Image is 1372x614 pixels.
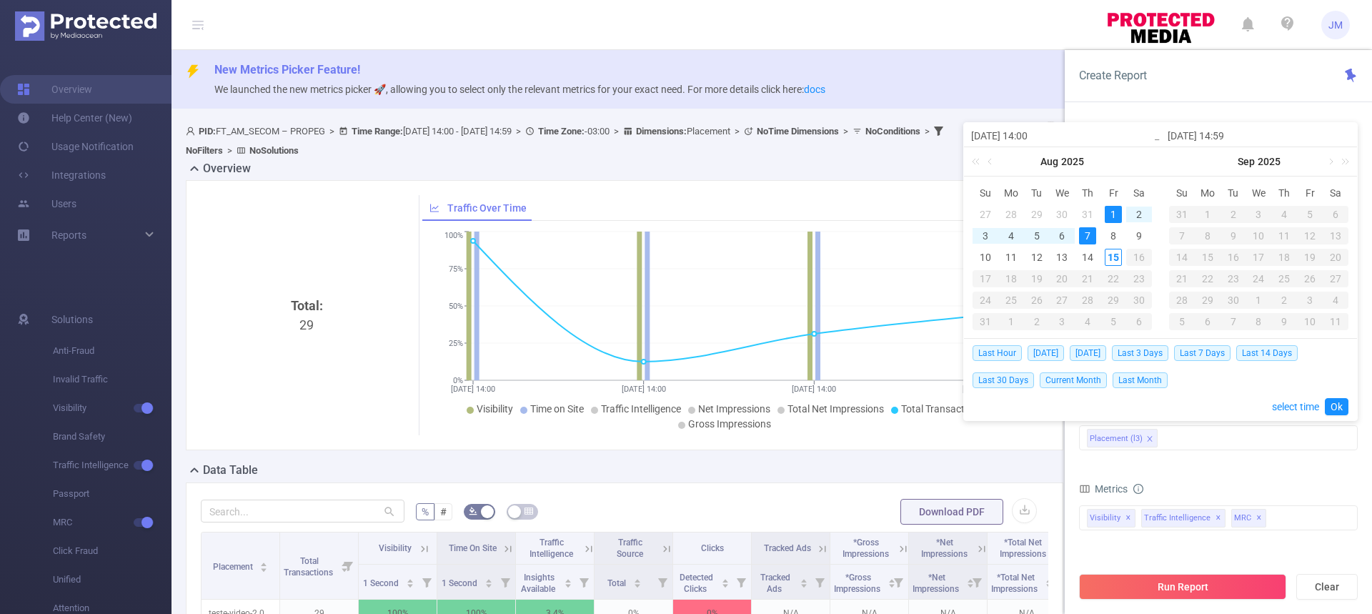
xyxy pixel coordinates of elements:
[1323,206,1348,223] div: 6
[1323,289,1348,311] td: October 4, 2025
[1246,227,1272,244] div: 10
[186,127,199,136] i: icon: user
[1053,227,1070,244] div: 6
[1271,187,1297,199] span: Th
[1221,268,1246,289] td: September 23, 2025
[1169,187,1195,199] span: Su
[447,202,527,214] span: Traffic Over Time
[1323,268,1348,289] td: September 27, 2025
[469,507,477,515] i: icon: bg-colors
[223,145,237,156] span: >
[1297,313,1323,330] div: 10
[17,189,76,218] a: Users
[15,11,156,41] img: Protected Media
[1297,182,1323,204] th: Fri
[451,385,495,394] tspan: [DATE] 14:00
[1100,289,1126,311] td: August 29, 2025
[1079,206,1096,223] div: 31
[203,462,258,479] h2: Data Table
[1075,182,1100,204] th: Thu
[977,227,994,244] div: 3
[1126,187,1152,199] span: Sa
[1195,206,1221,223] div: 1
[1087,509,1135,528] span: Visibility
[973,313,998,330] div: 31
[1079,483,1128,495] span: Metrics
[207,296,407,536] div: 29
[839,126,852,137] span: >
[1271,313,1297,330] div: 9
[1246,270,1272,287] div: 24
[1075,292,1100,309] div: 28
[973,289,998,311] td: August 24, 2025
[1297,268,1323,289] td: September 26, 2025
[449,302,463,311] tspan: 50%
[1024,204,1050,225] td: July 29, 2025
[1256,510,1262,527] span: ✕
[53,565,171,594] span: Unified
[1126,249,1152,266] div: 16
[1195,204,1221,225] td: September 1, 2025
[1246,292,1272,309] div: 1
[1221,225,1246,247] td: September 9, 2025
[17,161,106,189] a: Integrations
[53,480,171,508] span: Passport
[1024,225,1050,247] td: August 5, 2025
[1195,249,1221,266] div: 15
[973,372,1034,388] span: Last 30 Days
[1024,268,1050,289] td: August 19, 2025
[53,537,171,565] span: Click Fraud
[1024,182,1050,204] th: Tue
[1221,204,1246,225] td: September 2, 2025
[901,403,983,415] span: Total Transactions
[1141,509,1226,528] span: Traffic Intelligence
[973,247,998,268] td: August 10, 2025
[1328,11,1343,39] span: JM
[1246,247,1272,268] td: September 17, 2025
[973,225,998,247] td: August 3, 2025
[1169,268,1195,289] td: September 21, 2025
[1169,289,1195,311] td: September 28, 2025
[973,268,998,289] td: August 17, 2025
[1050,268,1075,289] td: August 20, 2025
[1003,206,1020,223] div: 28
[1060,147,1085,176] a: 2025
[1271,247,1297,268] td: September 18, 2025
[973,204,998,225] td: July 27, 2025
[1039,147,1060,176] a: Aug
[1271,270,1297,287] div: 25
[1126,292,1152,309] div: 30
[1195,311,1221,332] td: October 6, 2025
[1075,268,1100,289] td: August 21, 2025
[1271,204,1297,225] td: September 4, 2025
[1126,247,1152,268] td: August 16, 2025
[53,394,171,422] span: Visibility
[429,203,439,213] i: icon: line-chart
[1323,292,1348,309] div: 4
[1169,311,1195,332] td: October 5, 2025
[1169,292,1195,309] div: 28
[186,64,200,79] i: icon: thunderbolt
[1168,127,1350,144] input: End date
[1297,289,1323,311] td: October 3, 2025
[1087,429,1158,447] li: Placement (l3)
[1323,313,1348,330] div: 11
[900,499,1003,525] button: Download PDF
[1105,227,1122,244] div: 8
[1271,311,1297,332] td: October 9, 2025
[1028,249,1045,266] div: 12
[1246,225,1272,247] td: September 10, 2025
[1195,227,1221,244] div: 8
[1050,225,1075,247] td: August 6, 2025
[1169,227,1195,244] div: 7
[601,403,681,415] span: Traffic Intelligence
[1297,187,1323,199] span: Fr
[1297,247,1323,268] td: September 19, 2025
[963,385,1007,394] tspan: [DATE] 14:00
[1174,345,1231,361] span: Last 7 Days
[199,126,216,137] b: PID:
[1246,187,1272,199] span: We
[973,270,998,287] div: 17
[688,418,771,430] span: Gross Impressions
[636,126,730,137] span: Placement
